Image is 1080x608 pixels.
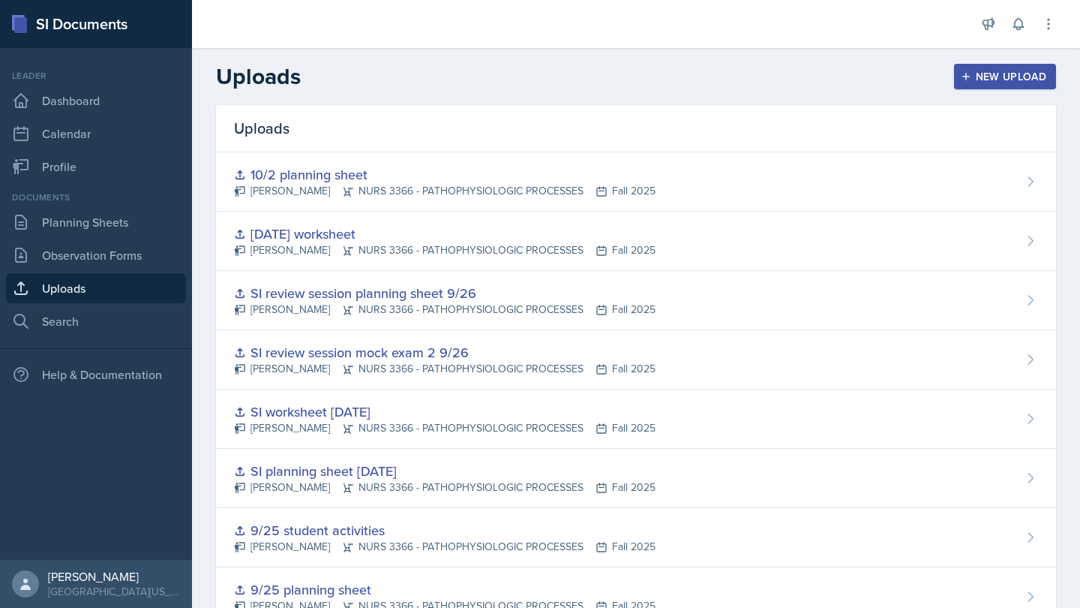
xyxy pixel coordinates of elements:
[6,273,186,303] a: Uploads
[234,539,655,555] div: [PERSON_NAME] NURS 3366 - PATHOPHYSIOLOGIC PROCESSES Fall 2025
[216,508,1056,567] a: 9/25 student activities [PERSON_NAME]NURS 3366 - PATHOPHYSIOLOGIC PROCESSESFall 2025
[234,420,655,436] div: [PERSON_NAME] NURS 3366 - PATHOPHYSIOLOGIC PROCESSES Fall 2025
[216,390,1056,449] a: SI worksheet [DATE] [PERSON_NAME]NURS 3366 - PATHOPHYSIOLOGIC PROCESSESFall 2025
[234,183,655,199] div: [PERSON_NAME] NURS 3366 - PATHOPHYSIOLOGIC PROCESSES Fall 2025
[6,306,186,336] a: Search
[234,283,655,303] div: SI review session planning sheet 9/26
[964,71,1047,83] div: New Upload
[6,119,186,149] a: Calendar
[6,207,186,237] a: Planning Sheets
[216,449,1056,508] a: SI planning sheet [DATE] [PERSON_NAME]NURS 3366 - PATHOPHYSIOLOGIC PROCESSESFall 2025
[234,402,655,422] div: SI worksheet [DATE]
[234,361,655,377] div: [PERSON_NAME] NURS 3366 - PATHOPHYSIOLOGIC PROCESSES Fall 2025
[216,330,1056,390] a: SI review session mock exam 2 9/26 [PERSON_NAME]NURS 3366 - PATHOPHYSIOLOGIC PROCESSESFall 2025
[48,584,180,599] div: [GEOGRAPHIC_DATA][US_STATE]
[6,360,186,390] div: Help & Documentation
[234,480,655,495] div: [PERSON_NAME] NURS 3366 - PATHOPHYSIOLOGIC PROCESSES Fall 2025
[216,271,1056,330] a: SI review session planning sheet 9/26 [PERSON_NAME]NURS 3366 - PATHOPHYSIOLOGIC PROCESSESFall 2025
[234,302,655,318] div: [PERSON_NAME] NURS 3366 - PATHOPHYSIOLOGIC PROCESSES Fall 2025
[6,69,186,83] div: Leader
[6,152,186,182] a: Profile
[234,164,655,185] div: 10/2 planning sheet
[216,63,301,90] h2: Uploads
[216,152,1056,212] a: 10/2 planning sheet [PERSON_NAME]NURS 3366 - PATHOPHYSIOLOGIC PROCESSESFall 2025
[234,242,655,258] div: [PERSON_NAME] NURS 3366 - PATHOPHYSIOLOGIC PROCESSES Fall 2025
[6,86,186,116] a: Dashboard
[234,224,655,244] div: [DATE] worksheet
[234,579,655,600] div: 9/25 planning sheet
[234,520,655,540] div: 9/25 student activities
[234,461,655,481] div: SI planning sheet [DATE]
[216,212,1056,271] a: [DATE] worksheet [PERSON_NAME]NURS 3366 - PATHOPHYSIOLOGIC PROCESSESFall 2025
[954,64,1057,89] button: New Upload
[216,105,1056,152] div: Uploads
[6,191,186,204] div: Documents
[6,240,186,270] a: Observation Forms
[48,569,180,584] div: [PERSON_NAME]
[234,342,655,363] div: SI review session mock exam 2 9/26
